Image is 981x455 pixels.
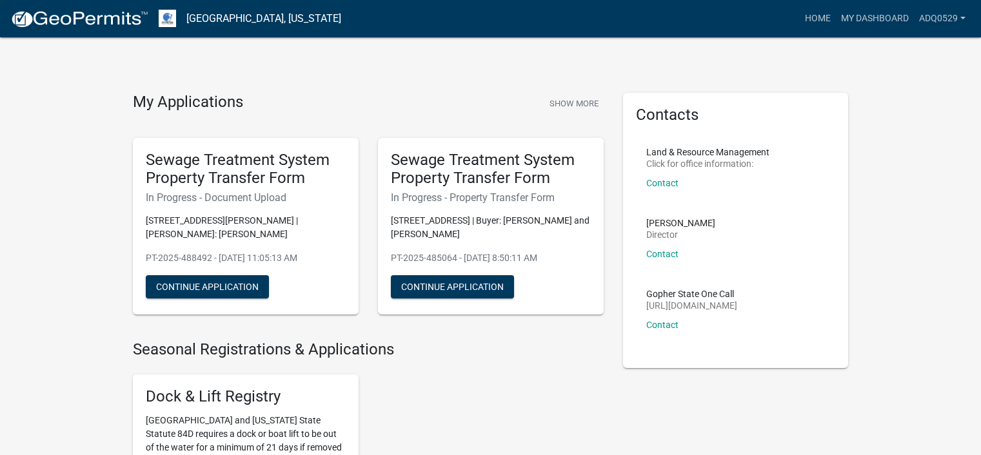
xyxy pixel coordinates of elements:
h6: In Progress - Document Upload [146,191,346,204]
p: Gopher State One Call [646,289,737,298]
p: PT-2025-488492 - [DATE] 11:05:13 AM [146,251,346,265]
p: [STREET_ADDRESS][PERSON_NAME] | [PERSON_NAME]: [PERSON_NAME] [146,214,346,241]
p: Click for office information: [646,159,769,168]
a: adq0529 [914,6,971,31]
h5: Dock & Lift Registry [146,387,346,406]
p: Director [646,230,715,239]
p: [URL][DOMAIN_NAME] [646,301,737,310]
h6: In Progress - Property Transfer Form [391,191,591,204]
h5: Contacts [636,106,836,124]
h4: Seasonal Registrations & Applications [133,340,604,359]
h5: Sewage Treatment System Property Transfer Form [391,151,591,188]
h5: Sewage Treatment System Property Transfer Form [146,151,346,188]
img: Otter Tail County, Minnesota [159,10,176,27]
p: Land & Resource Management [646,148,769,157]
h4: My Applications [133,93,243,112]
a: Contact [646,178,679,188]
a: Contact [646,320,679,330]
button: Show More [544,93,604,114]
p: PT-2025-485064 - [DATE] 8:50:11 AM [391,251,591,265]
a: My Dashboard [836,6,914,31]
a: [GEOGRAPHIC_DATA], [US_STATE] [186,8,341,30]
button: Continue Application [146,275,269,298]
a: Contact [646,249,679,259]
button: Continue Application [391,275,514,298]
a: Home [800,6,836,31]
p: [PERSON_NAME] [646,218,715,227]
p: [STREET_ADDRESS] | Buyer: [PERSON_NAME] and [PERSON_NAME] [391,214,591,241]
